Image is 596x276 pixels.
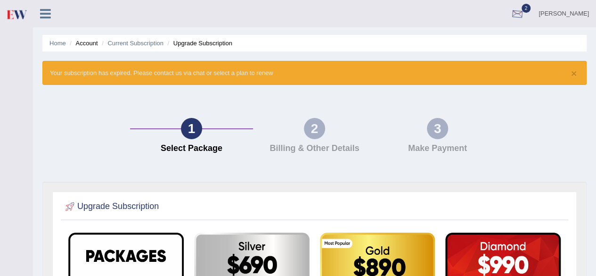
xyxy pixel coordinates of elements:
button: × [571,68,577,78]
span: 2 [522,4,531,13]
div: Your subscription has expired. Please contact us via chat or select a plan to renew [42,61,587,85]
h4: Make Payment [381,144,494,153]
li: Account [67,39,98,48]
h4: Select Package [135,144,248,153]
a: Home [49,40,66,47]
div: 1 [181,118,202,139]
div: 2 [304,118,325,139]
a: Current Subscription [107,40,163,47]
li: Upgrade Subscription [165,39,232,48]
h2: Upgrade Subscription [63,200,159,214]
div: 3 [427,118,448,139]
h4: Billing & Other Details [258,144,371,153]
